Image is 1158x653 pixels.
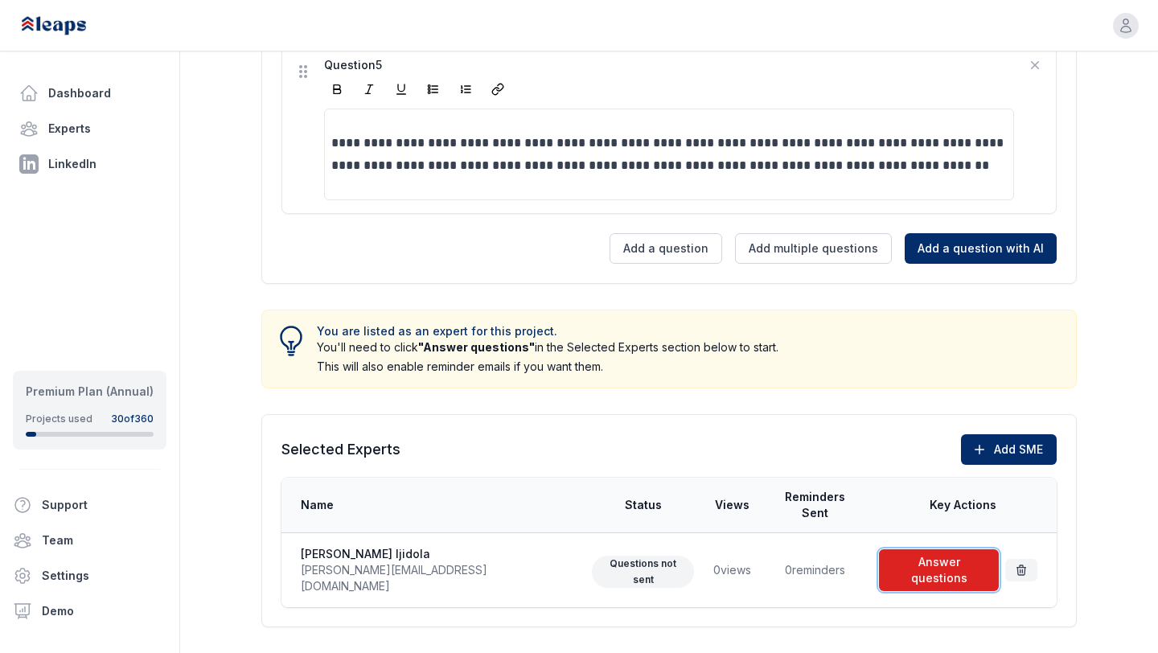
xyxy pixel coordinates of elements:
button: Support [6,489,160,521]
span: [PERSON_NAME][EMAIL_ADDRESS][DOMAIN_NAME] [301,562,573,594]
button: Numbered List [453,76,478,102]
a: Experts [13,113,166,145]
button: Delete question [1027,57,1043,73]
th: Status [582,478,704,533]
a: Team [6,524,173,556]
button: Underline (Cmd+U) [388,76,414,102]
button: Bold (Cmd+B) [324,76,350,102]
a: Settings [6,560,173,592]
button: Add SME [961,434,1057,465]
button: Answer questions [879,549,999,591]
strong: "Answer questions" [418,340,535,354]
button: Add Link [485,76,511,102]
th: Name [281,478,582,533]
span: [PERSON_NAME] Ijidola [301,546,573,562]
th: Reminders Sent [761,478,869,533]
span: Questions not sent [592,556,694,588]
button: Italic (Cmd+I) [356,76,382,102]
td: 0 reminders [761,533,869,608]
a: LinkedIn [13,148,166,180]
div: Question 5 [324,57,1014,73]
p: You are listed as an expert for this project. [317,323,778,339]
div: 30 of 360 [111,413,154,425]
td: 0 views [704,533,761,608]
p: You'll need to click in the Selected Experts section below to start. [317,339,778,355]
h2: Selected Experts [281,438,400,461]
p: This will also enable reminder emails if you want them. [317,359,778,375]
button: Bullet List [421,76,446,102]
button: Add a question [610,233,722,264]
th: Key Actions [869,478,1057,533]
a: Demo [6,595,173,627]
button: Delete SME [1005,559,1037,581]
th: Views [704,478,761,533]
button: Add multiple questions [735,233,892,264]
div: Premium Plan (Annual) [26,384,154,400]
img: Leaps [19,8,122,43]
a: Dashboard [13,77,166,109]
button: Add a question with AI [905,233,1057,264]
div: Projects used [26,413,92,425]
